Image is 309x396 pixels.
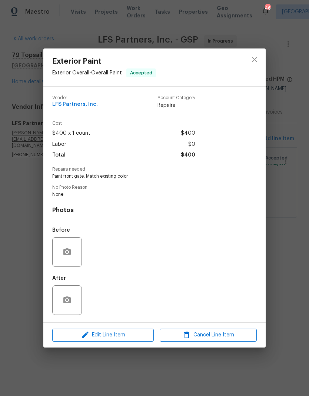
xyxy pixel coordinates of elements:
button: Edit Line Item [52,329,154,342]
div: 46 [265,4,270,12]
h5: Before [52,228,70,233]
span: Cost [52,121,195,126]
span: LFS Partners, Inc. [52,102,98,107]
span: Exterior Paint [52,57,156,66]
span: Exterior Overall - Overall Paint [52,70,122,75]
span: Edit Line Item [54,330,152,340]
span: Total [52,150,66,161]
h4: Photos [52,207,257,214]
button: Cancel Line Item [160,329,257,342]
span: Repairs [157,102,195,109]
span: None [52,191,236,198]
span: $400 [181,128,195,139]
span: Cancel Line Item [162,330,255,340]
span: Labor [52,139,66,150]
h5: After [52,276,66,281]
span: Account Category [157,95,195,100]
span: Repairs needed [52,167,257,172]
span: No Photo Reason [52,185,257,190]
span: $400 [181,150,195,161]
span: Paint front gate. Match existing color. [52,173,236,179]
span: Vendor [52,95,98,100]
span: $400 x 1 count [52,128,90,139]
button: close [246,51,263,68]
span: Accepted [127,69,155,77]
span: $0 [188,139,195,150]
